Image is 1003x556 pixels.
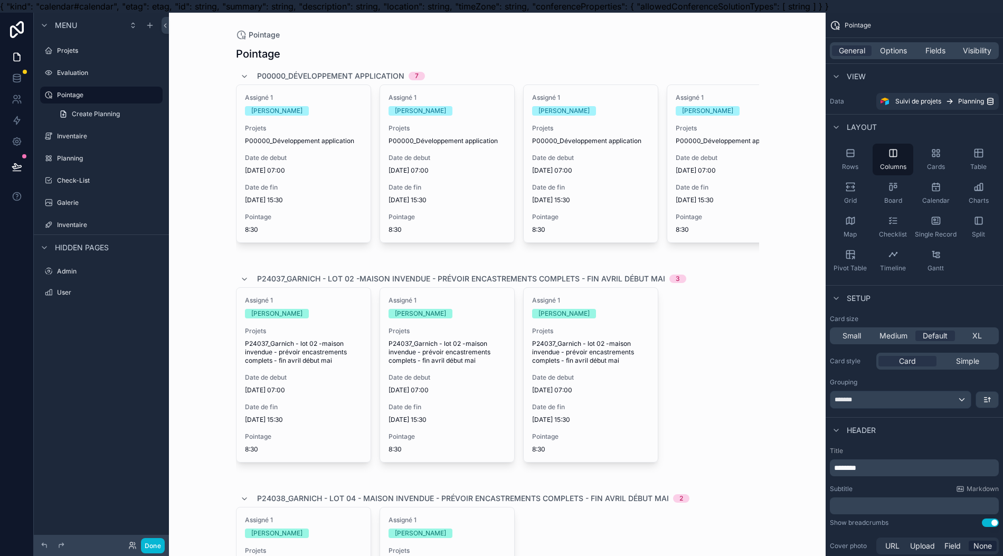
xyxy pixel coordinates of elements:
span: 8:30 [245,225,362,234]
label: Data [830,97,872,106]
label: Inventaire [57,221,160,229]
span: 8:30 [676,225,793,234]
span: Grid [844,196,857,205]
a: Planning [40,150,163,167]
span: Visibility [963,45,991,56]
span: Hidden pages [55,242,109,253]
span: Pivot Table [834,264,867,272]
label: Pointage [57,91,156,99]
span: Date de fin [389,183,506,192]
span: Setup [847,293,870,304]
span: Pointage [389,432,506,441]
span: [DATE] 15:30 [245,416,362,424]
div: [PERSON_NAME] [251,309,302,318]
span: Assigné 1 [245,296,362,305]
span: Single Record [915,230,957,239]
span: XL [972,331,982,341]
button: Checklist [873,211,913,243]
span: [DATE] 15:30 [389,416,506,424]
span: Date de fin [245,403,362,411]
span: Date de debut [389,373,506,382]
span: Markdown [967,485,999,493]
span: P24037_Garnich - lot 02 -maison invendue - prévoir encastrements complets - fin avril début mai [245,340,362,365]
span: Projets [245,327,362,335]
span: Charts [969,196,989,205]
span: [DATE] 15:30 [532,416,649,424]
span: Pointage [249,30,280,40]
span: P00000_Développement application [257,71,404,81]
span: Columns [880,163,906,171]
label: Cover photo [830,542,872,550]
span: [DATE] 15:30 [389,196,506,204]
div: 2 [679,494,683,503]
span: General [839,45,865,56]
a: Create Planning [53,106,163,122]
label: User [57,288,160,297]
div: scrollable content [34,13,169,556]
a: User [40,284,163,301]
a: Evaluation [40,64,163,81]
div: 3 [676,275,680,283]
a: Projets [40,42,163,59]
span: 8:30 [532,225,649,234]
label: Check-List [57,176,160,185]
a: Assigné 1[PERSON_NAME]ProjetsP00000_Développement applicationDate de debut[DATE] 07:00Date de fin... [236,84,371,243]
span: Simple [956,356,979,366]
span: Small [843,331,861,341]
div: [PERSON_NAME] [538,106,590,116]
span: 8:30 [389,445,506,454]
label: Galerie [57,199,160,207]
span: Date de fin [245,183,362,192]
span: 8:30 [245,445,362,454]
span: Assigné 1 [245,93,362,102]
span: View [847,71,866,82]
label: Card size [830,315,858,323]
button: Rows [830,144,870,175]
span: Date de fin [532,403,649,411]
span: P00000_Développement application [676,137,793,145]
div: scrollable content [830,497,999,514]
a: Assigné 1[PERSON_NAME]ProjetsP00000_Développement applicationDate de debut[DATE] 07:00Date de fin... [667,84,802,243]
div: [PERSON_NAME] [395,529,446,538]
span: [DATE] 07:00 [676,166,793,175]
div: [PERSON_NAME] [682,106,733,116]
div: 7 [415,72,419,80]
div: [PERSON_NAME] [251,529,302,538]
label: Admin [57,267,160,276]
span: P24037_Garnich - lot 02 -maison invendue - prévoir encastrements complets - fin avril début mai [257,274,665,284]
span: [DATE] 07:00 [245,386,362,394]
span: Projets [389,546,506,555]
span: Date de debut [245,154,362,162]
span: [DATE] 07:00 [532,386,649,394]
label: Inventaire [57,132,160,140]
a: Assigné 1[PERSON_NAME]ProjetsP00000_Développement applicationDate de debut[DATE] 07:00Date de fin... [380,84,515,243]
label: Evaluation [57,69,160,77]
span: Create Planning [72,110,120,118]
div: [PERSON_NAME] [395,309,446,318]
span: [DATE] 07:00 [389,166,506,175]
button: Done [141,538,165,553]
button: Timeline [873,245,913,277]
button: Gantt [915,245,956,277]
span: Default [923,331,948,341]
button: Split [958,211,999,243]
span: Pointage [389,213,506,221]
a: Markdown [956,485,999,493]
button: Single Record [915,211,956,243]
span: Projets [532,327,649,335]
label: Subtitle [830,485,853,493]
div: [PERSON_NAME] [538,309,590,318]
span: P24037_Garnich - lot 02 -maison invendue - prévoir encastrements complets - fin avril début mai [389,340,506,365]
span: Assigné 1 [676,93,793,102]
span: Medium [879,331,907,341]
span: Options [880,45,907,56]
span: Checklist [879,230,907,239]
span: Board [884,196,902,205]
span: Assigné 1 [389,516,506,524]
button: Charts [958,177,999,209]
span: Pointage [245,432,362,441]
span: Date de debut [676,154,793,162]
span: Date de debut [532,154,649,162]
label: Card style [830,357,872,365]
label: Projets [57,46,160,55]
